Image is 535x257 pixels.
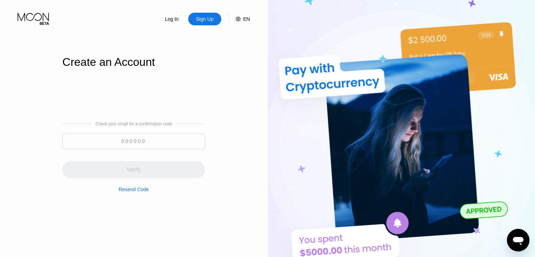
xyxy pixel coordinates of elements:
iframe: Button to launch messaging window [507,229,529,251]
div: Log In [164,15,179,23]
div: Sign Up [195,15,214,23]
div: Create an Account [62,56,205,69]
div: Sign Up [188,13,221,25]
div: EN [228,13,250,25]
div: Resend Code [119,187,149,192]
div: Resend Code [119,178,149,192]
input: 000000 [62,133,205,149]
div: Check your email for a confirmation code [95,121,172,126]
div: Log In [155,13,188,25]
div: EN [243,16,250,22]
